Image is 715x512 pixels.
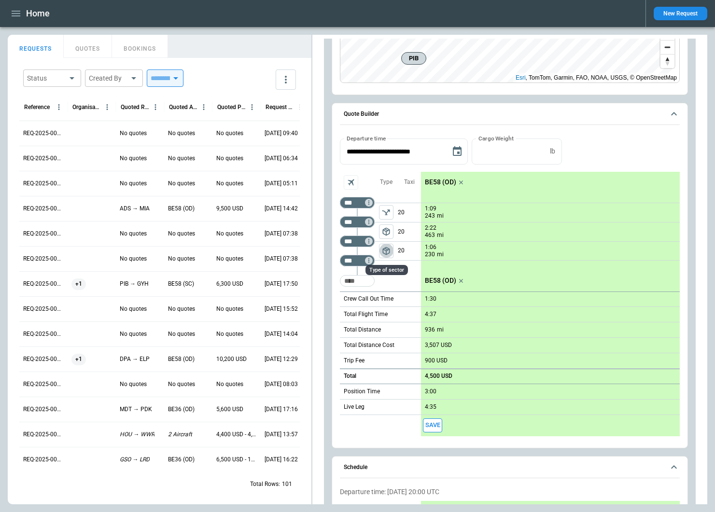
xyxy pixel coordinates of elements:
[340,138,680,436] div: Quote Builder
[425,373,452,380] p: 4,500 USD
[120,405,152,414] p: MDT → PDK
[149,101,162,113] button: Quoted Route column menu
[23,230,64,238] p: REQ-2025-000260
[516,73,677,83] div: , TomTom, Garmin, FAO, NOAA, USGS, © OpenStreetMap
[23,280,64,288] p: REQ-2025-000258
[216,180,243,188] p: No quotes
[89,73,127,83] div: Created By
[265,330,298,338] p: 08/22/2025 14:04
[344,341,394,349] p: Total Distance Cost
[379,205,393,220] span: Type of sector
[23,405,64,414] p: REQ-2025-000253
[425,295,436,303] p: 1:30
[216,154,243,163] p: No quotes
[425,342,452,349] p: 3,507 USD
[168,355,195,363] p: BE58 (OD)
[121,104,149,111] div: Quoted Route
[23,180,64,188] p: REQ-2025-000262
[23,330,64,338] p: REQ-2025-000256
[550,147,555,155] p: lb
[344,175,358,190] span: Aircraft selection
[216,405,243,414] p: 5,600 USD
[120,280,149,288] p: PIB → GYH
[425,231,435,239] p: 463
[448,142,467,161] button: Choose date, selected date is Aug 31, 2025
[265,355,298,363] p: 08/22/2025 12:29
[71,347,86,372] span: +1
[344,310,388,318] p: Total Flight Time
[379,224,393,239] button: left aligned
[344,357,365,365] p: Trip Fee
[344,464,367,470] h6: Schedule
[340,457,680,479] button: Schedule
[168,180,195,188] p: No quotes
[425,357,448,364] p: 900 USD
[216,380,243,388] p: No quotes
[168,205,195,213] p: BE58 (OD)
[26,8,50,19] h1: Home
[169,104,197,111] div: Quoted Aircraft
[168,405,195,414] p: BE36 (OD)
[379,244,393,258] span: Type of sector
[168,129,195,138] p: No quotes
[265,456,298,464] p: 08/04/2025 16:22
[265,380,298,388] p: 08/22/2025 08:03
[27,73,66,83] div: Status
[425,205,436,212] p: 1:09
[265,230,298,238] p: 08/26/2025 07:38
[425,178,456,186] p: BE58 (OD)
[120,305,147,313] p: No quotes
[8,35,64,58] button: REQUESTS
[340,216,375,228] div: Too short
[216,456,257,464] p: 6,500 USD - 11,300 USD
[120,230,147,238] p: No quotes
[344,403,365,411] p: Live Leg
[421,172,680,436] div: scrollable content
[168,230,195,238] p: No quotes
[265,430,298,439] p: 08/13/2025 13:57
[437,212,444,220] p: mi
[265,280,298,288] p: 08/22/2025 17:50
[250,480,280,488] p: Total Rows:
[216,330,243,338] p: No quotes
[120,129,147,138] p: No quotes
[23,154,64,163] p: REQ-2025-000263
[216,230,243,238] p: No quotes
[120,380,147,388] p: No quotes
[478,134,514,142] label: Cargo Weight
[168,154,195,163] p: No quotes
[168,430,192,439] p: 2 Aircraft
[265,205,298,213] p: 08/26/2025 14:42
[266,104,294,111] div: Request Created At (UTC-05:00)
[340,103,680,125] button: Quote Builder
[340,255,375,266] div: Too short
[216,305,243,313] p: No quotes
[120,180,147,188] p: No quotes
[398,222,421,241] p: 20
[216,205,243,213] p: 9,500 USD
[654,7,707,20] button: New Request
[660,54,674,68] button: Reset bearing to north
[282,480,292,488] p: 101
[425,403,436,411] p: 4:35
[168,380,195,388] p: No quotes
[423,418,442,432] span: Save this aircraft quote and copy details to clipboard
[344,295,393,303] p: Crew Call Out Time
[265,405,298,414] p: 08/19/2025 17:16
[23,456,64,464] p: REQ-2025-000251
[379,224,393,239] span: Type of sector
[265,305,298,313] p: 08/22/2025 15:52
[168,305,195,313] p: No quotes
[216,355,247,363] p: 10,200 USD
[379,205,393,220] button: left aligned
[404,178,415,186] p: Taxi
[406,54,422,63] span: PIB
[120,205,150,213] p: ADS → MIA
[381,246,391,256] span: package_2
[437,250,444,259] p: mi
[380,178,393,186] p: Type
[425,326,435,333] p: 936
[276,69,296,90] button: more
[23,380,64,388] p: REQ-2025-000254
[216,280,243,288] p: 6,300 USD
